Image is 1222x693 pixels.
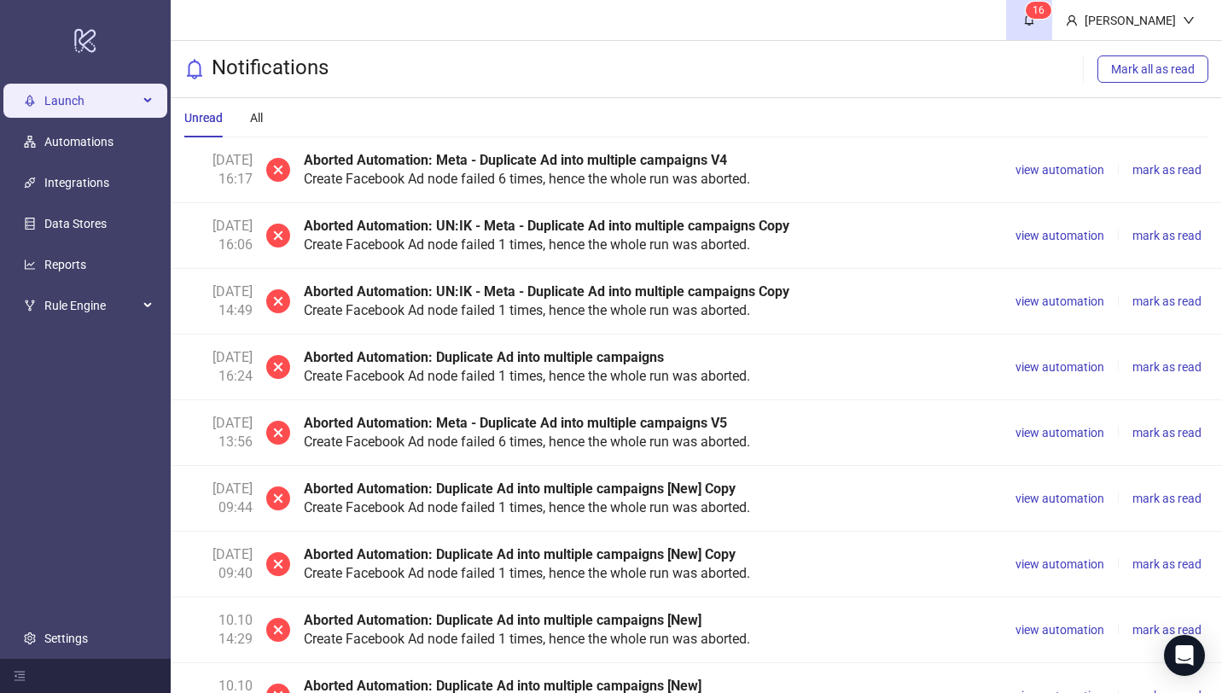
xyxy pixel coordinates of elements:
[1015,163,1104,177] span: view automation
[1015,360,1104,374] span: view automation
[1009,422,1111,443] button: view automation
[1023,14,1035,26] span: bell
[1126,620,1208,640] button: mark as read
[1015,426,1104,440] span: view automation
[14,670,26,682] span: menu-fold
[266,611,290,649] span: close-circle
[184,348,253,386] div: [DATE] 16:24
[184,59,205,79] span: bell
[44,84,138,118] span: Launch
[304,414,995,451] div: Create Facebook Ad node failed 6 times, hence the whole run was aborted.
[1015,492,1104,505] span: view automation
[304,480,736,497] b: Aborted Automation: Duplicate Ad into multiple campaigns [New] Copy
[1015,294,1104,308] span: view automation
[304,546,736,562] b: Aborted Automation: Duplicate Ad into multiple campaigns [New] Copy
[1009,160,1111,180] button: view automation
[1009,291,1111,312] button: view automation
[1132,557,1202,571] span: mark as read
[1164,635,1205,676] div: Open Intercom Messenger
[44,176,109,189] a: Integrations
[212,55,329,84] h3: Notifications
[44,217,107,230] a: Data Stores
[266,414,290,451] span: close-circle
[1009,357,1111,377] button: view automation
[304,283,789,300] b: Aborted Automation: UN:IK - Meta - Duplicate Ad into multiple campaigns Copy
[304,282,995,320] div: Create Facebook Ad node failed 1 times, hence the whole run was aborted.
[1132,229,1202,242] span: mark as read
[1132,360,1202,374] span: mark as read
[24,300,36,312] span: fork
[304,480,995,517] div: Create Facebook Ad node failed 1 times, hence the whole run was aborted.
[1009,225,1111,246] button: view automation
[24,95,36,107] span: rocket
[184,217,253,254] div: [DATE] 16:06
[44,288,138,323] span: Rule Engine
[1078,11,1183,30] div: [PERSON_NAME]
[266,217,290,254] span: close-circle
[304,151,995,189] div: Create Facebook Ad node failed 6 times, hence the whole run was aborted.
[1026,2,1051,19] sup: 16
[304,612,701,628] b: Aborted Automation: Duplicate Ad into multiple campaigns [New]
[304,217,995,254] div: Create Facebook Ad node failed 1 times, hence the whole run was aborted.
[184,611,253,649] div: 10.10 14:29
[266,348,290,386] span: close-circle
[44,632,88,645] a: Settings
[1132,163,1202,177] span: mark as read
[1097,55,1208,83] button: Mark all as read
[1015,623,1104,637] span: view automation
[1126,225,1208,246] button: mark as read
[1126,291,1208,312] button: mark as read
[1111,62,1195,76] span: Mark all as read
[1183,15,1195,26] span: down
[304,152,727,168] b: Aborted Automation: Meta - Duplicate Ad into multiple campaigns V4
[1009,620,1111,640] button: view automation
[1033,4,1039,16] span: 1
[304,611,995,649] div: Create Facebook Ad node failed 1 times, hence the whole run was aborted.
[266,480,290,517] span: close-circle
[1015,557,1104,571] span: view automation
[266,282,290,320] span: close-circle
[304,415,727,431] b: Aborted Automation: Meta - Duplicate Ad into multiple campaigns V5
[304,348,995,386] div: Create Facebook Ad node failed 1 times, hence the whole run was aborted.
[1132,492,1202,505] span: mark as read
[44,258,86,271] a: Reports
[184,480,253,517] div: [DATE] 09:44
[1126,160,1208,180] button: mark as read
[304,218,789,234] b: Aborted Automation: UN:IK - Meta - Duplicate Ad into multiple campaigns Copy
[304,349,664,365] b: Aborted Automation: Duplicate Ad into multiple campaigns
[1015,229,1104,242] span: view automation
[44,135,113,148] a: Automations
[266,151,290,189] span: close-circle
[1009,488,1111,509] button: view automation
[1126,422,1208,443] button: mark as read
[250,108,263,127] div: All
[1066,15,1078,26] span: user
[1132,426,1202,440] span: mark as read
[1009,554,1111,574] button: view automation
[1132,623,1202,637] span: mark as read
[184,414,253,451] div: [DATE] 13:56
[184,282,253,320] div: [DATE] 14:49
[184,545,253,583] div: [DATE] 09:40
[1126,554,1208,574] button: mark as read
[184,151,253,189] div: [DATE] 16:17
[1126,357,1208,377] button: mark as read
[266,545,290,583] span: close-circle
[1126,488,1208,509] button: mark as read
[304,545,995,583] div: Create Facebook Ad node failed 1 times, hence the whole run was aborted.
[1039,4,1045,16] span: 6
[184,108,223,127] div: Unread
[1132,294,1202,308] span: mark as read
